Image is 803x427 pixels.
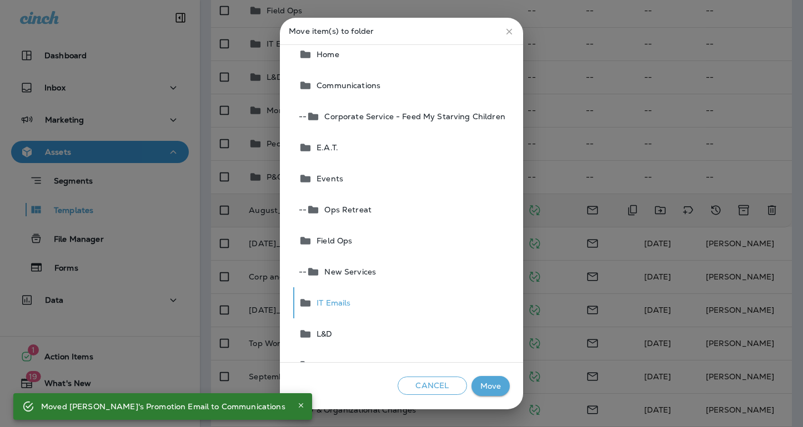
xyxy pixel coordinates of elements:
div: Moved [PERSON_NAME]'s Promotion Email to Communications [41,396,285,416]
span: Monthly Email [312,360,372,369]
button: --Corporate Service - Feed My Starving Children [294,101,510,132]
span: IT Emails [312,298,350,307]
span: Communications [312,81,380,90]
span: Events [312,174,343,183]
button: Cancel [398,377,467,395]
button: Close [294,399,308,412]
button: Monthly Email [294,349,510,380]
button: Move [471,376,510,396]
button: E.A.T. [294,132,510,163]
button: Communications [294,70,510,101]
span: -- [299,205,307,214]
span: E.A.T. [312,143,338,152]
span: Field Ops [312,236,352,245]
p: Move item(s) to folder [289,27,514,35]
span: New Services [320,267,376,276]
button: close [500,22,519,41]
span: -- [299,267,307,276]
button: IT Emails [294,287,510,318]
button: --Ops Retreat [294,194,510,225]
span: -- [299,112,307,121]
button: Events [294,163,510,194]
span: Corporate Service - Feed My Starving Children [320,112,505,121]
button: Field Ops [294,225,510,256]
button: L&D [294,318,510,349]
span: Ops Retreat [320,205,372,214]
span: L&D [312,329,332,338]
button: --New Services [294,256,510,287]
